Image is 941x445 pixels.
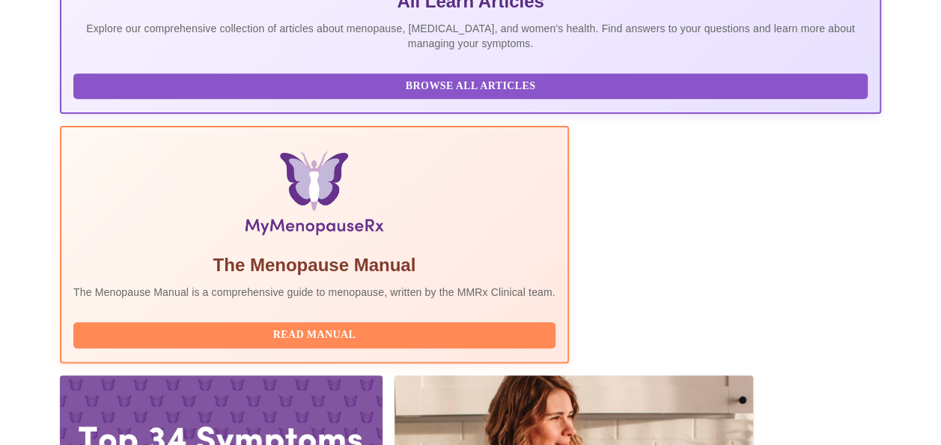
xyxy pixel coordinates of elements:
a: Read Manual [73,327,559,340]
img: Menopause Manual [150,151,478,241]
button: Read Manual [73,322,555,348]
p: Explore our comprehensive collection of articles about menopause, [MEDICAL_DATA], and women's hea... [73,21,868,51]
span: Browse All Articles [88,77,853,96]
p: The Menopause Manual is a comprehensive guide to menopause, written by the MMRx Clinical team. [73,285,555,300]
span: Read Manual [88,326,540,345]
button: Browse All Articles [73,73,868,100]
h5: The Menopause Manual [73,253,555,277]
a: Browse All Articles [73,79,871,91]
